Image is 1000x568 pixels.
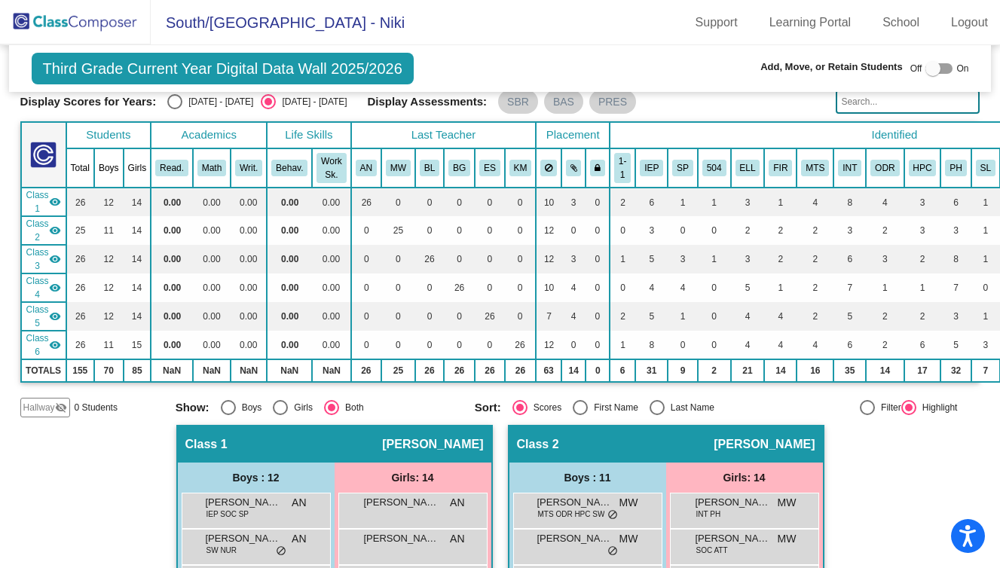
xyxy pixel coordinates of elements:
[971,245,1000,273] td: 1
[971,188,1000,216] td: 1
[945,160,966,176] button: PH
[610,331,635,359] td: 1
[475,188,505,216] td: 0
[731,216,765,245] td: 2
[386,160,411,176] button: MW
[866,148,904,188] th: Pattern of Discipline Referrals
[505,188,537,216] td: 0
[312,188,350,216] td: 0.00
[32,53,414,84] span: Third Grade Current Year Digital Data Wall 2025/2026
[66,122,151,148] th: Students
[940,216,971,245] td: 3
[498,90,538,114] mat-chip: SBR
[151,188,193,216] td: 0.00
[151,273,193,302] td: 0.00
[381,273,415,302] td: 0
[910,62,922,75] span: Off
[764,359,797,382] td: 14
[267,331,312,359] td: 0.00
[698,216,731,245] td: 0
[66,359,94,382] td: 155
[267,245,312,273] td: 0.00
[956,62,968,75] span: On
[731,245,765,273] td: 3
[610,273,635,302] td: 0
[668,273,698,302] td: 4
[351,245,381,273] td: 0
[151,245,193,273] td: 0.00
[124,245,151,273] td: 14
[415,148,444,188] th: Breanna Landsteiner
[94,331,124,359] td: 11
[312,273,350,302] td: 0.00
[94,359,124,382] td: 70
[586,148,610,188] th: Keep with teacher
[866,245,904,273] td: 3
[182,95,253,108] div: [DATE] - [DATE]
[561,245,586,273] td: 3
[381,302,415,331] td: 0
[151,302,193,331] td: 0.00
[735,160,760,176] button: ELL
[635,302,668,331] td: 5
[939,11,1000,35] a: Logout
[536,148,561,188] th: Keep away students
[415,331,444,359] td: 0
[21,273,66,302] td: Brenda Guappone - No Class Name
[94,245,124,273] td: 12
[66,148,94,188] th: Total
[561,359,586,382] td: 14
[351,122,537,148] th: Last Teacher
[561,148,586,188] th: Keep with students
[151,122,267,148] th: Academics
[536,188,561,216] td: 10
[26,331,49,359] span: Class 6
[505,245,537,273] td: 0
[367,95,487,108] span: Display Assessments:
[124,273,151,302] td: 14
[536,245,561,273] td: 12
[317,153,346,183] button: Work Sk.
[757,11,864,35] a: Learning Portal
[764,273,797,302] td: 1
[833,188,866,216] td: 8
[415,273,444,302] td: 0
[267,216,312,245] td: 0.00
[66,216,94,245] td: 25
[505,216,537,245] td: 0
[797,273,833,302] td: 2
[904,216,941,245] td: 3
[509,160,532,176] button: KM
[151,216,193,245] td: 0.00
[797,331,833,359] td: 4
[94,188,124,216] td: 12
[702,160,726,176] button: 504
[21,331,66,359] td: Kari Malz - No Class Name
[444,359,475,382] td: 26
[26,217,49,244] span: Class 2
[635,148,668,188] th: Individualized Education Plan
[940,148,971,188] th: Phonics Concern
[505,302,537,331] td: 0
[21,188,66,216] td: Alex Noble - No Class Name
[193,331,231,359] td: 0.00
[415,216,444,245] td: 0
[635,245,668,273] td: 5
[698,245,731,273] td: 1
[26,303,49,330] span: Class 5
[21,302,66,331] td: Ethan Sindelir - No Class Name
[760,60,903,75] span: Add, Move, or Retain Students
[351,302,381,331] td: 0
[940,359,971,382] td: 32
[536,122,610,148] th: Placement
[561,302,586,331] td: 4
[683,11,750,35] a: Support
[20,95,157,108] span: Display Scores for Years:
[415,188,444,216] td: 0
[124,359,151,382] td: 85
[193,273,231,302] td: 0.00
[381,245,415,273] td: 0
[536,359,561,382] td: 63
[635,359,668,382] td: 31
[833,273,866,302] td: 7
